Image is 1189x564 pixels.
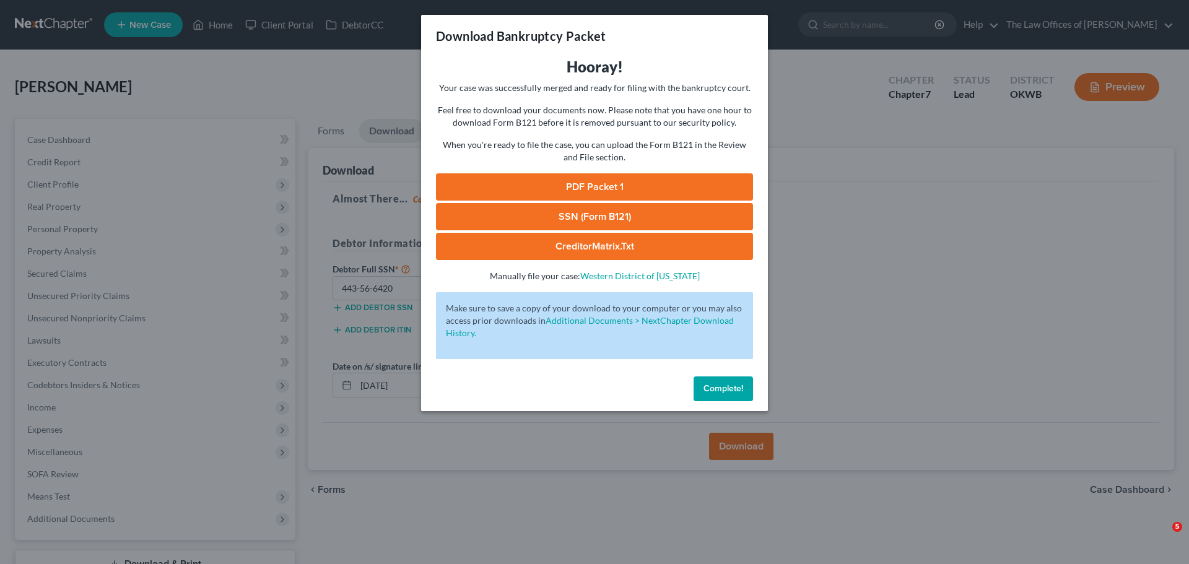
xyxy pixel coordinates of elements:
a: Additional Documents > NextChapter Download History. [446,315,734,338]
p: Your case was successfully merged and ready for filing with the bankruptcy court. [436,82,753,94]
a: CreditorMatrix.txt [436,233,753,260]
iframe: Intercom live chat [1147,522,1177,552]
a: Western District of [US_STATE] [580,271,700,281]
p: Make sure to save a copy of your download to your computer or you may also access prior downloads in [446,302,743,339]
p: Manually file your case: [436,270,753,282]
a: SSN (Form B121) [436,203,753,230]
h3: Hooray! [436,57,753,77]
span: Complete! [703,383,743,394]
button: Complete! [694,376,753,401]
span: 5 [1172,522,1182,532]
p: When you're ready to file the case, you can upload the Form B121 in the Review and File section. [436,139,753,163]
h3: Download Bankruptcy Packet [436,27,606,45]
p: Feel free to download your documents now. Please note that you have one hour to download Form B12... [436,104,753,129]
a: PDF Packet 1 [436,173,753,201]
